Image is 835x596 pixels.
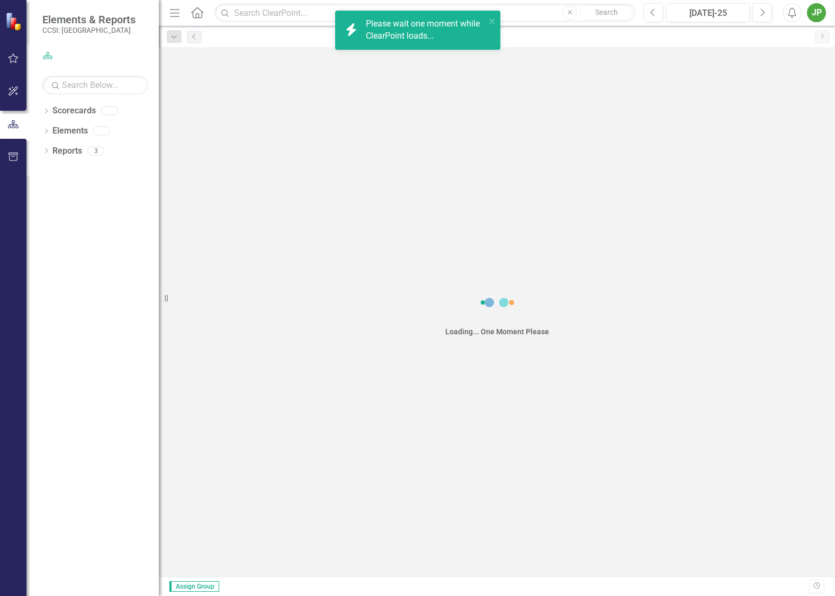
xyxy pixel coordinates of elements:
[670,7,746,20] div: [DATE]-25
[666,3,750,22] button: [DATE]-25
[595,8,618,16] span: Search
[87,146,104,155] div: 3
[366,18,486,42] div: Please wait one moment while ClearPoint loads...
[169,581,219,592] span: Assign Group
[42,76,148,94] input: Search Below...
[42,13,136,26] span: Elements & Reports
[5,11,25,31] img: ClearPoint Strategy
[489,15,496,27] button: close
[52,145,82,157] a: Reports
[580,5,633,20] button: Search
[445,326,549,337] div: Loading... One Moment Please
[42,26,136,34] small: CCSI: [GEOGRAPHIC_DATA]
[214,4,635,22] input: Search ClearPoint...
[52,105,96,117] a: Scorecards
[807,3,826,22] button: JP
[52,125,88,137] a: Elements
